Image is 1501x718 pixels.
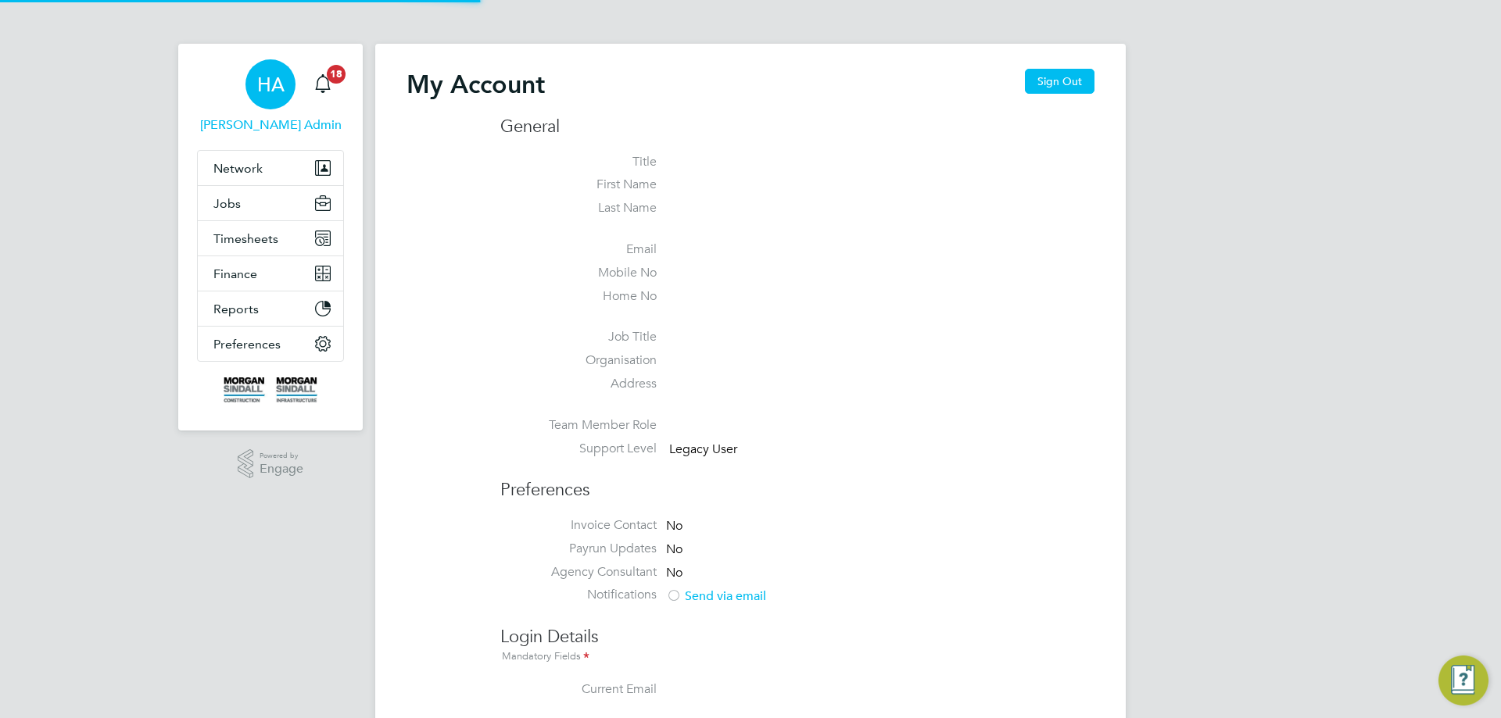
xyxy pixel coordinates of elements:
button: Engage Resource Center [1438,655,1488,705]
button: Finance [198,256,343,291]
a: Powered byEngage [238,449,304,479]
span: Engage [260,463,303,476]
img: morgansindall-logo-retina.png [224,377,317,402]
label: Organisation [500,352,657,369]
span: HA [257,74,285,95]
label: First Name [500,177,657,193]
span: No [666,518,682,534]
h3: General [500,116,1094,138]
a: Go to home page [197,377,344,402]
h3: Login Details [500,610,1094,666]
label: Job Title [500,329,657,345]
label: Payrun Updates [500,541,657,557]
span: Powered by [260,449,303,463]
button: Reports [198,291,343,326]
h3: Preferences [500,463,1094,502]
span: Send via email [666,588,766,604]
button: Preferences [198,327,343,361]
label: Current Email [500,681,657,698]
label: Address [500,376,657,392]
h2: My Account [407,69,545,100]
label: Home No [500,288,657,305]
span: 18 [327,65,346,84]
label: Invoice Contact [500,517,657,534]
label: Agency Consultant [500,564,657,580]
label: Last Name [500,200,657,216]
label: Mobile No [500,265,657,281]
label: Support Level [500,441,657,457]
span: No [666,541,682,557]
label: Notifications [500,587,657,603]
div: Mandatory Fields [500,648,1094,666]
button: Timesheets [198,221,343,255]
span: Finance [213,266,257,281]
span: Jobs [213,196,241,211]
span: No [666,565,682,580]
span: Preferences [213,337,281,352]
label: Email [500,241,657,258]
button: Sign Out [1025,69,1094,94]
button: Jobs [198,186,343,220]
span: Hays Admin [197,116,344,134]
a: HA[PERSON_NAME] Admin [197,59,344,134]
span: Timesheets [213,231,278,246]
span: Reports [213,302,259,316]
nav: Main navigation [178,44,363,430]
span: Legacy User [669,441,737,457]
span: Network [213,161,263,176]
label: Title [500,154,657,170]
label: Team Member Role [500,417,657,434]
button: Network [198,151,343,185]
a: 18 [307,59,339,109]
